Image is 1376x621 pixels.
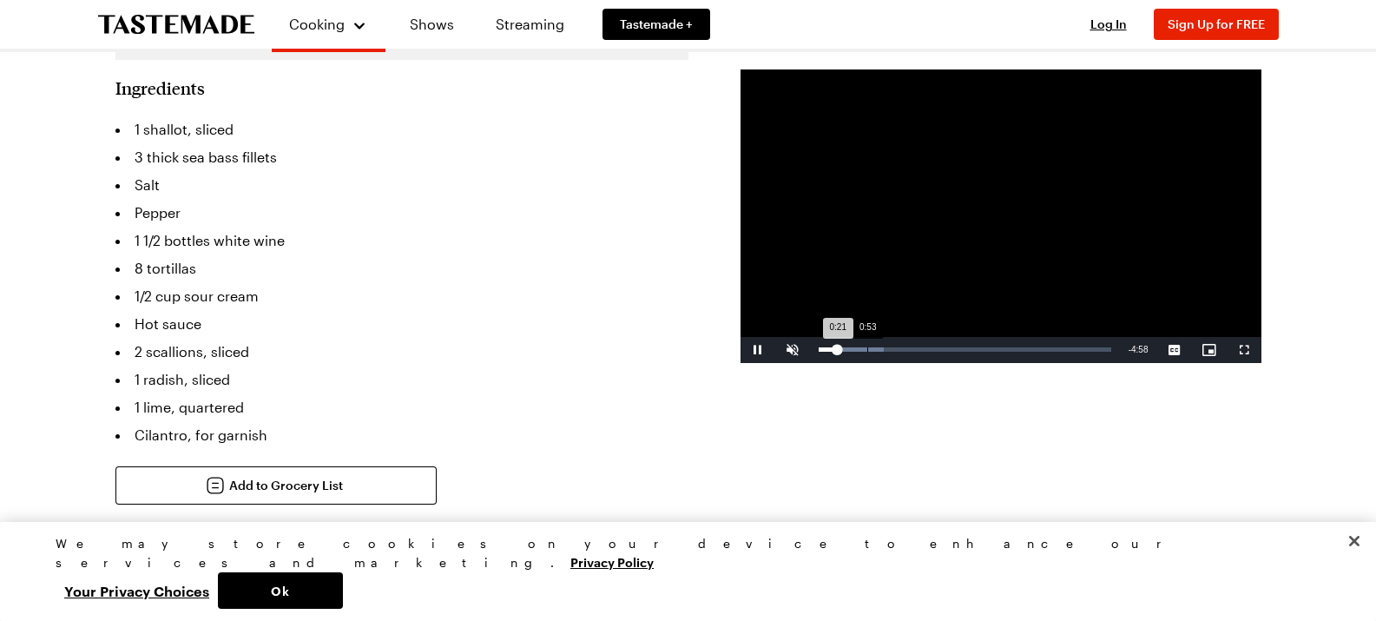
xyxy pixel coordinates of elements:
[115,310,688,338] li: Hot sauce
[289,16,345,32] span: Cooking
[115,116,688,143] li: 1 shallot, sliced
[1131,345,1148,354] span: 4:58
[741,337,775,363] button: Pause
[218,572,343,609] button: Ok
[98,15,254,35] a: To Tastemade Home Page
[1335,522,1373,560] button: Close
[115,466,437,505] button: Add to Grocery List
[1192,337,1227,363] button: Picture-in-Picture
[115,366,688,393] li: 1 radish, sliced
[819,347,1111,352] div: Progress Bar
[56,534,1306,609] div: Privacy
[1227,337,1261,363] button: Fullscreen
[115,171,688,199] li: Salt
[229,477,343,494] span: Add to Grocery List
[775,337,810,363] button: Unmute
[115,227,688,254] li: 1 1/2 bottles white wine
[741,69,1261,363] video-js: Video Player
[115,393,688,421] li: 1 lime, quartered
[1154,9,1279,40] button: Sign Up for FREE
[115,199,688,227] li: Pepper
[56,572,218,609] button: Your Privacy Choices
[115,143,688,171] li: 3 thick sea bass fillets
[1168,17,1265,31] span: Sign Up for FREE
[289,7,368,42] button: Cooking
[620,16,693,33] span: Tastemade +
[1129,345,1131,354] span: -
[115,338,688,366] li: 2 scallions, sliced
[115,421,688,449] li: Cilantro, for garnish
[1157,337,1192,363] button: Captions
[56,534,1306,572] div: We may store cookies on your device to enhance our services and marketing.
[570,553,654,570] a: More information about your privacy, opens in a new tab
[602,9,710,40] a: Tastemade +
[115,254,688,282] li: 8 tortillas
[1074,16,1143,33] button: Log In
[115,77,205,98] h2: Ingredients
[115,282,688,310] li: 1/2 cup sour cream
[1090,17,1127,31] span: Log In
